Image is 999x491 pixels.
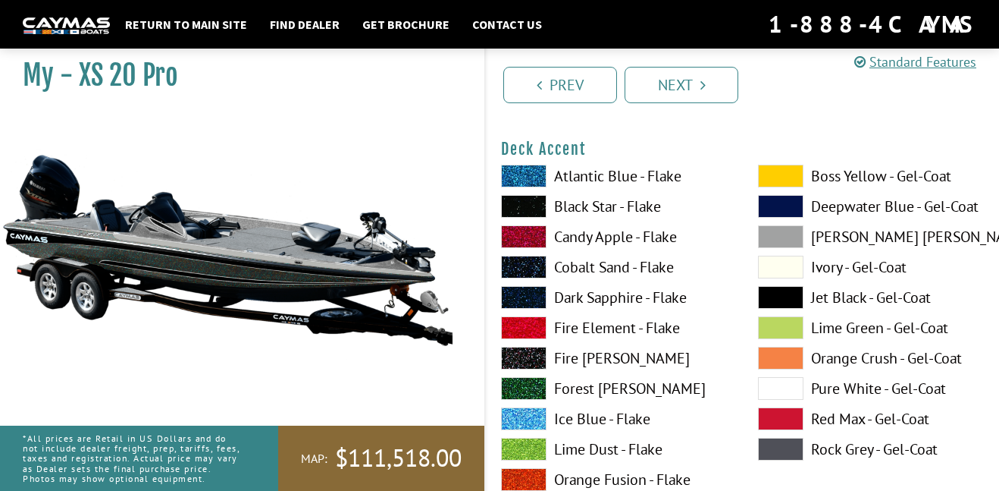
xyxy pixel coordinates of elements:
[854,53,976,71] a: Standard Features
[501,165,728,187] label: Atlantic Blue - Flake
[500,65,999,103] ul: Pagination
[758,377,985,400] label: Pure White - Gel-Coat
[758,195,985,218] label: Deepwater Blue - Gel-Coat
[501,468,728,491] label: Orange Fusion - Flake
[465,14,550,34] a: Contact Us
[503,67,617,103] a: Prev
[501,286,728,309] label: Dark Sapphire - Flake
[501,195,728,218] label: Black Star - Flake
[501,377,728,400] label: Forest [PERSON_NAME]
[501,438,728,461] label: Lime Dust - Flake
[23,17,110,33] img: white-logo-c9c8dbefe5ff5ceceb0f0178aa75bf4bb51f6bca0971e226c86eb53dfe498488.png
[758,438,985,461] label: Rock Grey - Gel-Coat
[758,316,985,339] label: Lime Green - Gel-Coat
[501,408,728,430] label: Ice Blue - Flake
[758,286,985,309] label: Jet Black - Gel-Coat
[758,408,985,430] label: Red Max - Gel-Coat
[501,316,728,339] label: Fire Element - Flake
[301,451,327,467] span: MAP:
[769,8,976,41] div: 1-888-4CAYMAS
[278,426,484,491] a: MAP:$111,518.00
[335,442,462,474] span: $111,518.00
[117,14,255,34] a: Return to main site
[758,165,985,187] label: Boss Yellow - Gel-Coat
[262,14,347,34] a: Find Dealer
[355,14,457,34] a: Get Brochure
[501,347,728,370] label: Fire [PERSON_NAME]
[23,426,244,491] p: *All prices are Retail in US Dollars and do not include dealer freight, prep, tariffs, fees, taxe...
[758,347,985,370] label: Orange Crush - Gel-Coat
[501,140,984,159] h4: Deck Accent
[758,225,985,248] label: [PERSON_NAME] [PERSON_NAME] - Gel-Coat
[625,67,738,103] a: Next
[23,58,446,93] h1: My - XS 20 Pro
[501,256,728,279] label: Cobalt Sand - Flake
[758,256,985,279] label: Ivory - Gel-Coat
[501,225,728,248] label: Candy Apple - Flake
